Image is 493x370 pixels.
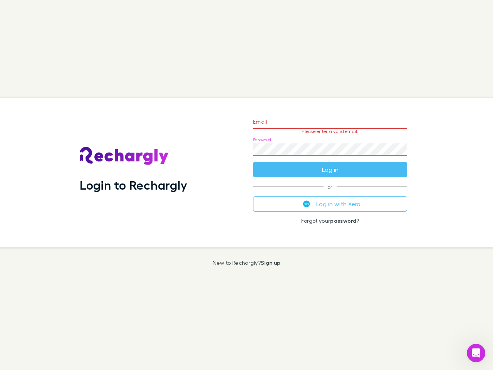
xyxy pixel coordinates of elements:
[467,344,485,362] iframe: Intercom live chat
[330,217,356,224] a: password
[253,162,407,177] button: Log in
[303,200,310,207] img: Xero's logo
[253,218,407,224] p: Forgot your ?
[253,137,271,143] label: Password
[80,147,169,165] img: Rechargly's Logo
[253,129,407,134] p: Please enter a valid email.
[80,178,187,192] h1: Login to Rechargly
[253,196,407,212] button: Log in with Xero
[213,260,281,266] p: New to Rechargly?
[261,259,280,266] a: Sign up
[253,187,407,187] span: or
